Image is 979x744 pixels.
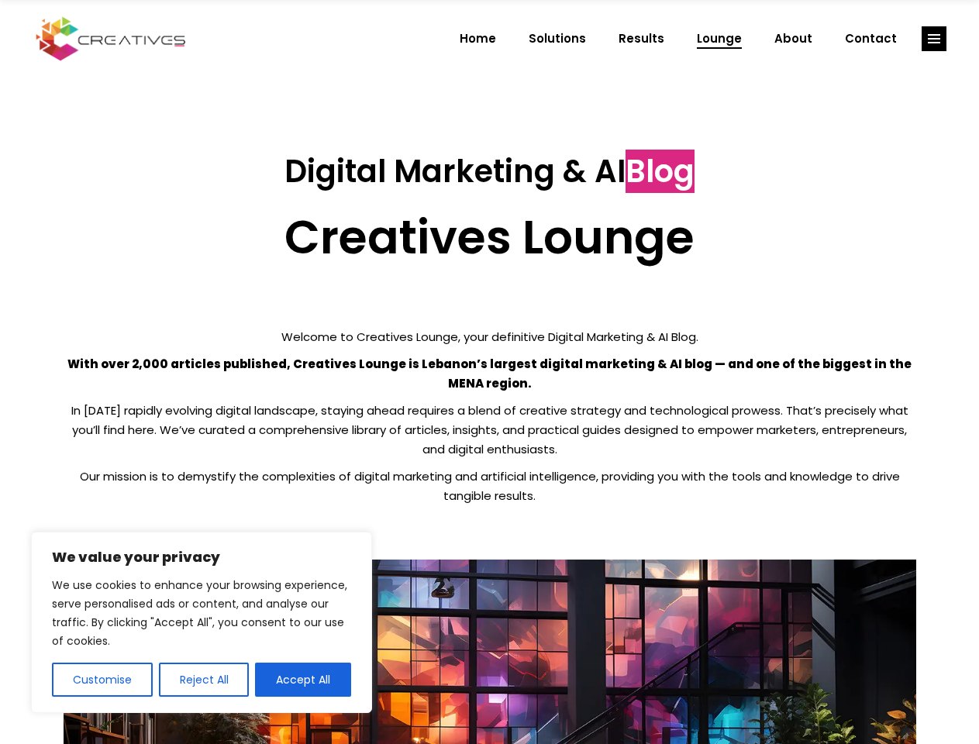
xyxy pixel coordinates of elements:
[52,663,153,697] button: Customise
[67,356,912,391] strong: With over 2,000 articles published, Creatives Lounge is Lebanon’s largest digital marketing & AI ...
[602,19,681,59] a: Results
[443,19,512,59] a: Home
[64,209,916,265] h2: Creatives Lounge
[64,467,916,505] p: Our mission is to demystify the complexities of digital marketing and artificial intelligence, pr...
[31,532,372,713] div: We value your privacy
[626,150,695,193] span: Blog
[460,19,496,59] span: Home
[255,663,351,697] button: Accept All
[64,327,916,346] p: Welcome to Creatives Lounge, your definitive Digital Marketing & AI Blog.
[774,19,812,59] span: About
[512,19,602,59] a: Solutions
[64,153,916,190] h3: Digital Marketing & AI
[159,663,250,697] button: Reject All
[922,26,946,51] a: link
[52,576,351,650] p: We use cookies to enhance your browsing experience, serve personalised ads or content, and analys...
[619,19,664,59] span: Results
[697,19,742,59] span: Lounge
[758,19,829,59] a: About
[52,548,351,567] p: We value your privacy
[529,19,586,59] span: Solutions
[681,19,758,59] a: Lounge
[64,401,916,459] p: In [DATE] rapidly evolving digital landscape, staying ahead requires a blend of creative strategy...
[33,15,189,63] img: Creatives
[829,19,913,59] a: Contact
[845,19,897,59] span: Contact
